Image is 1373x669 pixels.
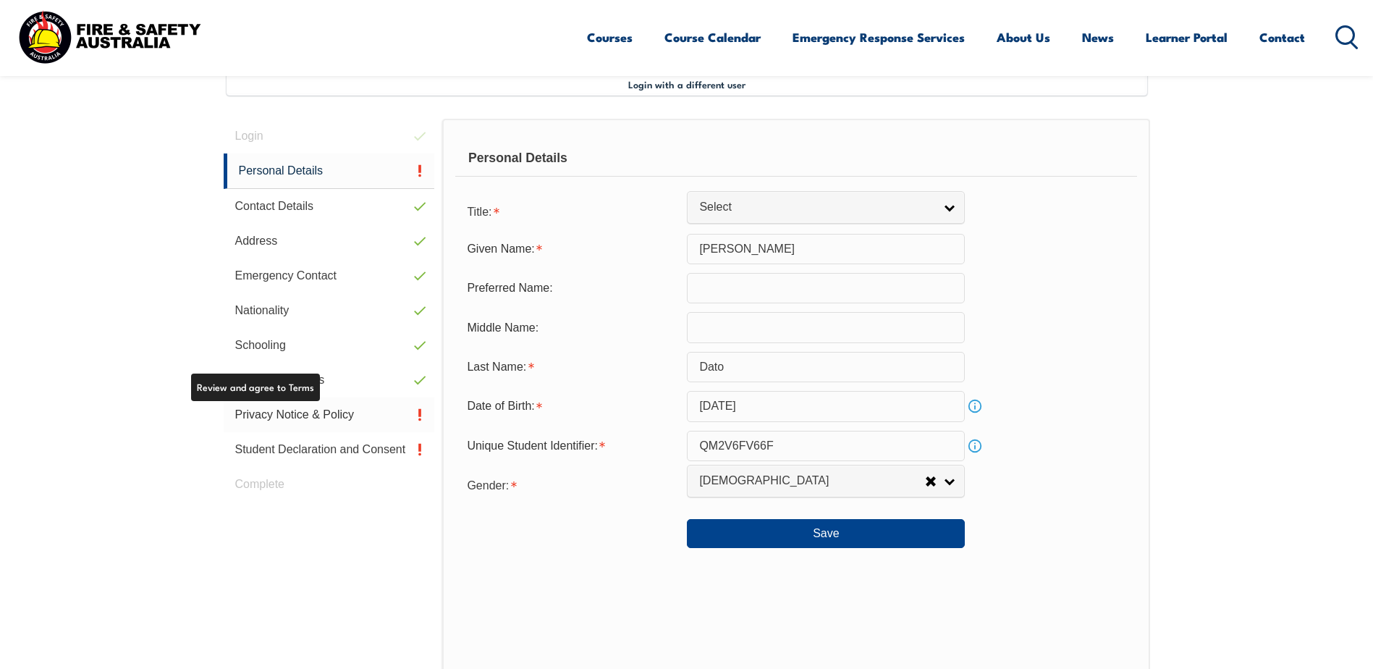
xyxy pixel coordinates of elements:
[587,18,633,56] a: Courses
[793,18,965,56] a: Emergency Response Services
[224,328,435,363] a: Schooling
[628,78,745,90] span: Login with a different user
[455,274,687,302] div: Preferred Name:
[224,363,435,397] a: Additional Details
[224,397,435,432] a: Privacy Notice & Policy
[965,436,985,456] a: Info
[455,196,687,225] div: Title is required.
[965,396,985,416] a: Info
[467,206,491,218] span: Title:
[1146,18,1228,56] a: Learner Portal
[687,391,965,421] input: Select Date...
[224,432,435,467] a: Student Declaration and Consent
[455,392,687,420] div: Date of Birth is required.
[455,432,687,460] div: Unique Student Identifier is required.
[224,189,435,224] a: Contact Details
[455,140,1136,177] div: Personal Details
[997,18,1050,56] a: About Us
[664,18,761,56] a: Course Calendar
[687,431,965,461] input: 10 Characters no 1, 0, O or I
[699,474,925,489] span: [DEMOGRAPHIC_DATA]
[467,479,509,492] span: Gender:
[224,258,435,293] a: Emergency Contact
[224,153,435,189] a: Personal Details
[455,353,687,381] div: Last Name is required.
[455,314,687,341] div: Middle Name:
[687,519,965,548] button: Save
[224,224,435,258] a: Address
[699,200,934,215] span: Select
[455,235,687,263] div: Given Name is required.
[455,470,687,499] div: Gender is required.
[1082,18,1114,56] a: News
[224,293,435,328] a: Nationality
[1259,18,1305,56] a: Contact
